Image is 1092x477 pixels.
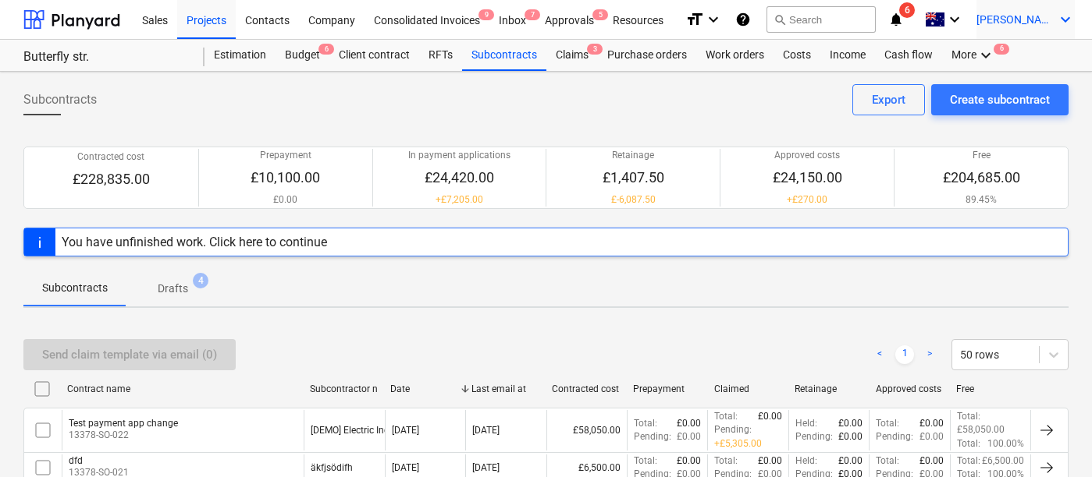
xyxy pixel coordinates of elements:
[773,168,842,187] p: £24,150.00
[714,383,783,394] div: Claimed
[714,423,752,436] p: Pending :
[318,44,334,55] span: 6
[677,417,701,430] p: £0.00
[931,84,1069,115] button: Create subcontract
[774,40,820,71] a: Costs
[795,454,817,468] p: Held :
[462,40,546,71] a: Subcontracts
[957,423,1005,436] p: £58,050.00
[774,13,786,26] span: search
[987,437,1024,450] p: 100.00%
[795,430,833,443] p: Pending :
[546,410,627,450] div: £58,050.00
[471,383,540,394] div: Last email at
[62,235,327,249] div: You have unfinished work. Click here to continue
[758,454,782,468] p: £0.00
[735,10,751,29] i: Knowledge base
[714,410,738,423] p: Total :
[943,168,1020,187] p: £204,685.00
[714,437,762,450] p: + £5,305.00
[957,454,980,468] p: Total :
[69,418,178,429] div: Test payment app change
[957,410,980,423] p: Total :
[945,10,964,29] i: keyboard_arrow_down
[311,462,353,473] div: äkfjsödifh
[920,345,939,364] a: Next page
[42,280,108,296] p: Subcontracts
[472,425,500,436] div: [DATE]
[390,383,459,394] div: Date
[23,90,97,109] span: Subcontracts
[603,168,664,187] p: £1,407.50
[875,40,942,71] a: Cash flow
[1014,402,1092,477] iframe: Chat Widget
[876,454,899,468] p: Total :
[943,149,1020,162] p: Free
[633,383,702,394] div: Prepayment
[552,383,621,394] div: Contracted cost
[773,149,842,162] p: Approved costs
[408,149,510,162] p: In payment applications
[795,383,863,394] div: Retainage
[329,40,419,71] a: Client contract
[603,193,664,207] p: £-6,087.50
[69,455,129,466] div: dfd
[919,430,944,443] p: £0.00
[310,383,379,394] div: Subcontractor name
[870,345,889,364] a: Previous page
[205,40,276,71] a: Estimation
[994,44,1009,55] span: 6
[852,84,925,115] button: Export
[888,10,904,29] i: notifications
[976,13,1055,26] span: [PERSON_NAME]
[767,6,876,33] button: Search
[73,150,150,164] p: Contracted cost
[876,417,899,430] p: Total :
[587,44,603,55] span: 3
[919,417,944,430] p: £0.00
[634,454,657,468] p: Total :
[634,430,671,443] p: Pending :
[23,49,186,65] div: Butterfly str.
[546,40,598,71] a: Claims3
[603,149,664,162] p: Retainage
[838,430,863,443] p: £0.00
[677,430,701,443] p: £0.00
[696,40,774,71] a: Work orders
[419,40,462,71] a: RFTs
[795,417,817,430] p: Held :
[950,90,1050,110] div: Create subcontract
[942,40,1005,71] div: More
[525,9,540,20] span: 7
[67,383,297,394] div: Contract name
[251,193,320,207] p: £0.00
[311,425,391,436] div: [DEMO] Electric Inc.
[598,40,696,71] a: Purchase orders
[956,383,1025,394] div: Free
[677,454,701,468] p: £0.00
[392,425,419,436] div: [DATE]
[957,437,980,450] p: Total :
[472,462,500,473] div: [DATE]
[976,46,995,65] i: keyboard_arrow_down
[773,193,842,207] p: + £270.00
[193,273,208,288] span: 4
[251,168,320,187] p: £10,100.00
[69,429,178,442] p: 13378-SO-022
[982,454,1024,468] p: £6,500.00
[820,40,875,71] a: Income
[685,10,704,29] i: format_size
[1056,10,1075,29] i: keyboard_arrow_down
[478,9,494,20] span: 9
[408,168,510,187] p: £24,420.00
